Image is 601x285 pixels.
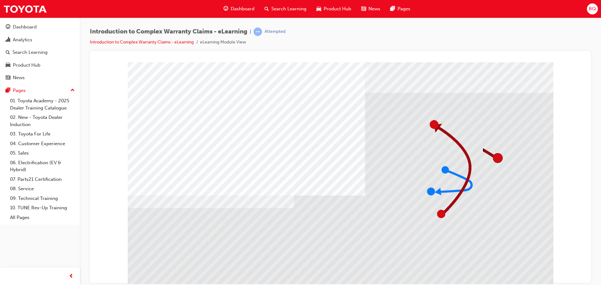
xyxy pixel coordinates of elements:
span: chart-icon [6,37,10,43]
a: Introduction to Complex Warranty Claims - eLearning [90,39,194,45]
button: Pages [3,85,77,96]
span: news-icon [361,5,366,13]
span: guage-icon [223,5,228,13]
span: BQ [589,5,596,13]
div: Product Hub [13,62,40,69]
a: search-iconSearch Learning [259,3,311,15]
a: 08. Service [8,184,77,194]
a: 02. New - Toyota Dealer Induction [8,113,77,129]
span: search-icon [6,50,10,55]
div: Attempted [265,29,285,35]
a: News [3,72,77,84]
a: news-iconNews [356,3,385,15]
span: car-icon [6,63,10,68]
span: news-icon [6,75,10,81]
li: eLearning Module View [200,39,246,46]
a: 04. Customer Experience [8,139,77,149]
div: Dashboard [13,23,37,31]
div: Analytics [13,36,32,43]
span: prev-icon [69,272,74,280]
a: 01. Toyota Academy - 2025 Dealer Training Catalogue [8,96,77,113]
a: 06. Electrification (EV & Hybrid) [8,158,77,175]
span: | [250,28,251,35]
span: up-icon [70,86,75,94]
a: car-iconProduct Hub [311,3,356,15]
span: Introduction to Complex Warranty Claims - eLearning [90,28,247,35]
a: Dashboard [3,21,77,33]
a: 09. Technical Training [8,194,77,203]
span: learningRecordVerb_ATTEMPT-icon [254,28,262,36]
a: Analytics [3,34,77,46]
span: pages-icon [6,88,10,94]
span: car-icon [316,5,321,13]
span: pages-icon [390,5,395,13]
a: 03. Toyota For Life [8,129,77,139]
a: guage-iconDashboard [218,3,259,15]
a: Search Learning [3,47,77,58]
button: BQ [587,3,598,14]
a: 10. TUNE Rev-Up Training [8,203,77,213]
a: pages-iconPages [385,3,415,15]
a: Product Hub [3,59,77,71]
img: Trak [3,2,47,16]
span: search-icon [265,5,269,13]
div: News [13,74,25,81]
span: Product Hub [324,5,351,13]
div: Search Learning [13,49,48,56]
a: 05. Sales [8,148,77,158]
button: DashboardAnalyticsSearch LearningProduct HubNews [3,20,77,85]
span: Dashboard [231,5,254,13]
span: Search Learning [271,5,306,13]
span: News [368,5,380,13]
span: guage-icon [6,24,10,30]
div: Pages [13,87,26,94]
a: 07. Parts21 Certification [8,175,77,184]
a: All Pages [8,213,77,222]
span: Pages [398,5,410,13]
